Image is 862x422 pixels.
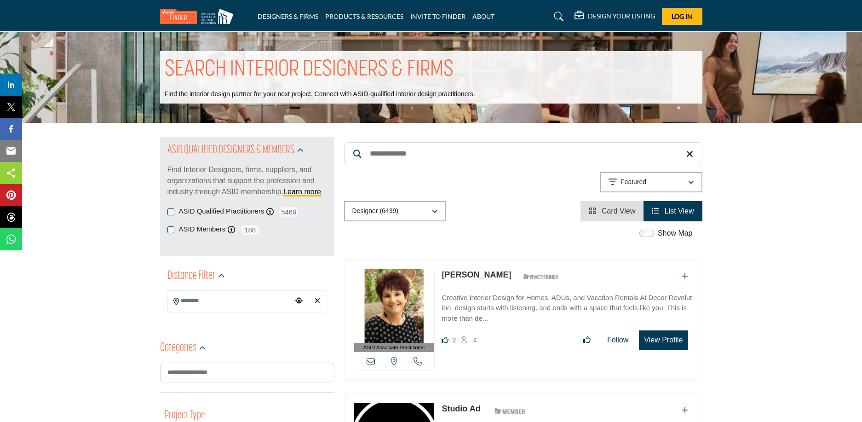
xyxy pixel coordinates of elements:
li: Card View [580,201,644,221]
div: DESIGN YOUR LISTING [575,11,655,22]
p: Find the interior design partner for your next project. Connect with ASID-qualified interior desi... [165,90,475,99]
span: Log In [672,12,692,20]
a: Search [545,9,569,24]
button: Like listing [577,331,597,349]
div: Followers [461,335,477,346]
h1: SEARCH INTERIOR DESIGNERS & FIRMS [165,56,454,84]
button: Featured [600,172,702,192]
a: Add To List [682,406,688,414]
span: 4 [473,336,477,344]
span: Card View [602,207,636,215]
div: Clear search location [310,291,324,311]
a: Learn more [283,188,321,196]
label: ASID Members [179,224,226,235]
img: ASID Members Badge Icon [489,405,531,416]
span: 188 [240,224,260,236]
img: Site Logo [160,9,238,24]
a: Add To List [682,272,688,280]
input: ASID Members checkbox [167,226,174,233]
a: View List [652,207,694,215]
input: Search Location [168,292,292,310]
p: Studio Ad [442,403,480,415]
span: 2 [452,336,456,344]
a: DESIGNERS & FIRMS [258,12,318,20]
button: Designer (6439) [344,201,446,221]
img: ASID Qualified Practitioners Badge Icon [520,271,561,283]
a: [PERSON_NAME] [442,270,511,279]
p: Featured [621,178,646,187]
h5: DESIGN YOUR LISTING [588,12,655,20]
p: Find Interior Designers, firms, suppliers, and organizations that support the profession and indu... [167,164,327,197]
a: ASID Associate Practitioner [354,269,435,353]
button: View Profile [639,330,688,350]
a: View Card [589,207,635,215]
a: Creative Interior Design for Homes, ADUs, and Vacation Rentals At Decor Revolution, design starts... [442,287,692,324]
button: Log In [662,8,702,25]
li: List View [644,201,702,221]
span: ASID Associate Practitioner [363,344,425,352]
label: ASID Qualified Practitioners [179,206,264,217]
h2: Distance Filter [167,268,215,284]
h2: Categories [160,340,196,357]
a: INVITE TO FINDER [410,12,465,20]
img: Karen Steinberg [354,269,435,343]
h2: ASID QUALIFIED DESIGNERS & MEMBERS [167,142,294,159]
p: Designer (6439) [352,207,398,216]
button: Follow [601,331,634,349]
input: ASID Qualified Practitioners checkbox [167,208,174,215]
a: Studio Ad [442,404,480,413]
span: List View [665,207,694,215]
input: Search Category [160,363,334,382]
i: Likes [442,336,448,343]
a: ABOUT [472,12,494,20]
a: PRODUCTS & RESOURCES [325,12,403,20]
input: Search Keyword [344,142,702,165]
div: Choose your current location [292,291,306,311]
p: Karen Steinberg [442,269,511,281]
span: 5469 [278,206,299,218]
p: Creative Interior Design for Homes, ADUs, and Vacation Rentals At Decor Revolution, design starts... [442,293,692,324]
label: Show Map [658,228,693,239]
